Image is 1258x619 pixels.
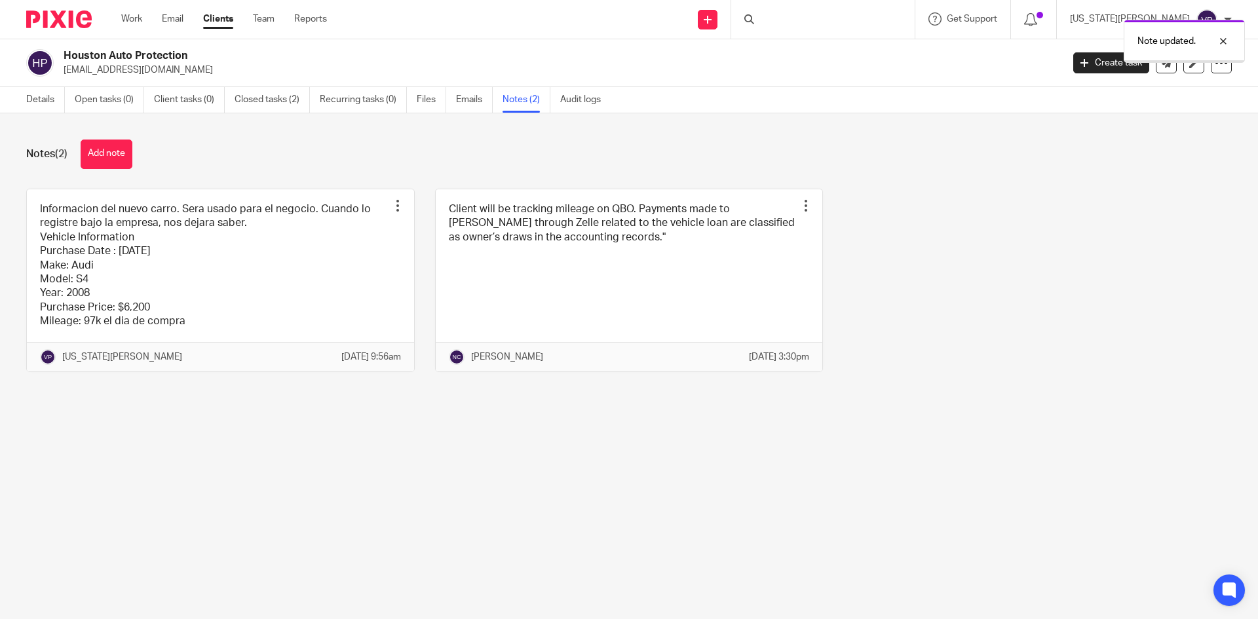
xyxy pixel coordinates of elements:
[294,12,327,26] a: Reports
[471,350,543,364] p: [PERSON_NAME]
[1073,52,1149,73] a: Create task
[75,87,144,113] a: Open tasks (0)
[456,87,493,113] a: Emails
[320,87,407,113] a: Recurring tasks (0)
[154,87,225,113] a: Client tasks (0)
[341,350,401,364] p: [DATE] 9:56am
[1196,9,1217,30] img: svg%3E
[560,87,611,113] a: Audit logs
[62,350,182,364] p: [US_STATE][PERSON_NAME]
[26,10,92,28] img: Pixie
[203,12,233,26] a: Clients
[40,349,56,365] img: svg%3E
[235,87,310,113] a: Closed tasks (2)
[749,350,809,364] p: [DATE] 3:30pm
[64,64,1054,77] p: [EMAIL_ADDRESS][DOMAIN_NAME]
[26,87,65,113] a: Details
[64,49,856,63] h2: Houston Auto Protection
[503,87,550,113] a: Notes (2)
[162,12,183,26] a: Email
[26,147,67,161] h1: Notes
[81,140,132,169] button: Add note
[1137,35,1196,48] p: Note updated.
[55,149,67,159] span: (2)
[417,87,446,113] a: Files
[253,12,275,26] a: Team
[26,49,54,77] img: svg%3E
[121,12,142,26] a: Work
[449,349,465,365] img: svg%3E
